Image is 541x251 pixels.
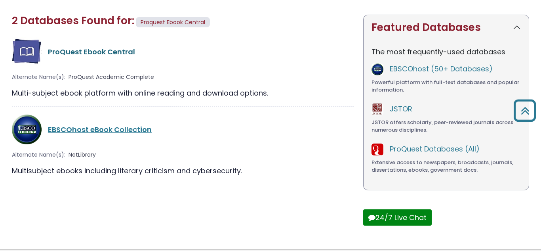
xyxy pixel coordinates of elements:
a: EBSCOhost eBook Collection [48,125,152,134]
button: 24/7 Live Chat [363,209,432,226]
p: The most frequently-used databases [371,46,521,57]
a: Back to Top [511,103,539,118]
span: Alternate Name(s): [12,73,65,81]
a: ProQuest Ebook Central [48,47,135,57]
a: EBSCOhost (50+ Databases) [390,64,493,74]
div: Powerful platform with full-text databases and popular information. [371,79,521,94]
div: JSTOR offers scholarly, peer-reviewed journals across numerous disciplines. [371,119,521,134]
span: NetLibrary [69,151,96,159]
span: Proquest Ebook Central [141,18,205,26]
div: Multi-subject ebook platform with online reading and download options. [12,88,354,98]
div: Extensive access to newspapers, broadcasts, journals, dissertations, ebooks, government docs. [371,159,521,174]
span: 2 Databases Found for: [12,13,134,28]
div: Multisubject ebooks including literary criticism and cybersecurity. [12,165,354,176]
a: JSTOR [390,104,412,114]
span: ProQuest Academic Complete [69,73,154,81]
span: Alternate Name(s): [12,151,65,159]
a: ProQuest Databases (All) [390,144,480,154]
button: Featured Databases [364,15,529,40]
